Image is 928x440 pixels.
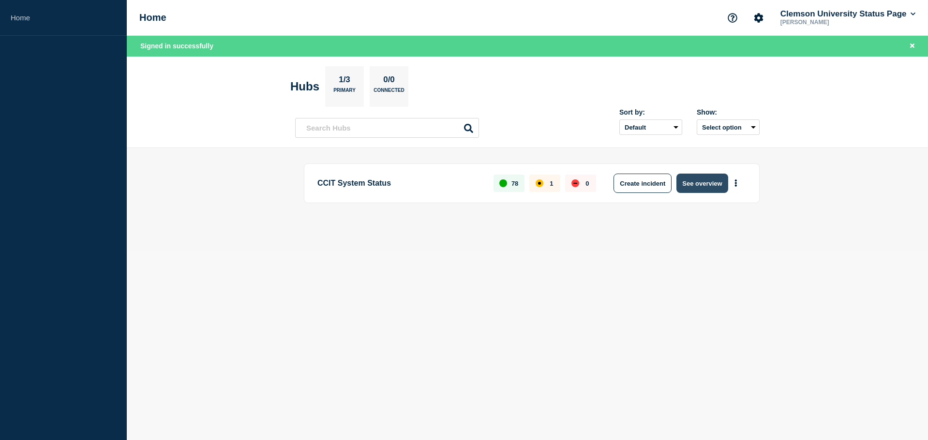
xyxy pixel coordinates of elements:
p: Connected [374,88,404,98]
div: Show: [697,108,760,116]
p: CCIT System Status [317,174,482,193]
h2: Hubs [290,80,319,93]
input: Search Hubs [295,118,479,138]
div: down [571,179,579,187]
span: Signed in successfully [140,42,213,50]
p: 1 [550,180,553,187]
h1: Home [139,12,166,23]
button: More actions [730,175,742,192]
div: Sort by: [619,108,682,116]
p: 1/3 [335,75,354,88]
p: 0/0 [380,75,399,88]
button: Close banner [906,41,918,52]
div: up [499,179,507,187]
p: Primary [333,88,356,98]
button: See overview [676,174,728,193]
p: 0 [585,180,589,187]
button: Support [722,8,743,28]
p: 78 [511,180,518,187]
button: Select option [697,119,760,135]
button: Clemson University Status Page [778,9,917,19]
p: [PERSON_NAME] [778,19,879,26]
button: Create incident [614,174,672,193]
select: Sort by [619,119,682,135]
button: Account settings [748,8,769,28]
div: affected [536,179,543,187]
